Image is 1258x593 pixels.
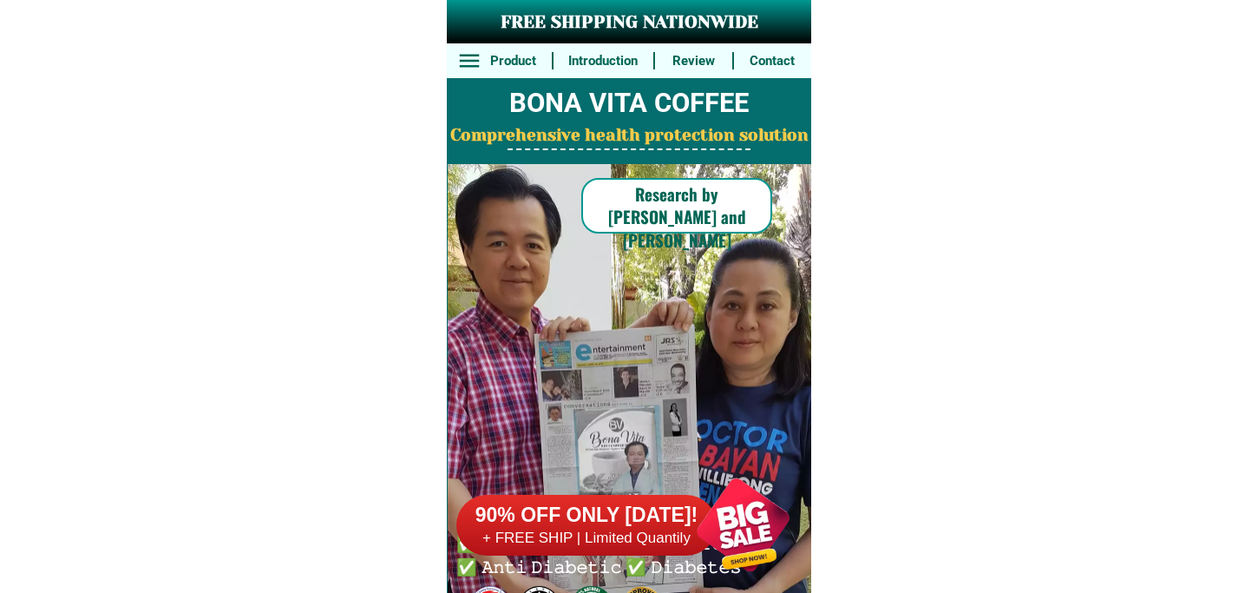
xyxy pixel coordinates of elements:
h3: FREE SHIPPING NATIONWIDE [447,10,811,36]
h6: Product [484,51,543,71]
h6: Introduction [563,51,644,71]
h6: + FREE SHIP | Limited Quantily [456,529,717,548]
h6: Review [664,51,723,71]
h6: Research by [PERSON_NAME] and [PERSON_NAME] [581,182,772,252]
h6: 90% OFF ONLY [DATE]! [456,503,717,529]
h2: BONA VITA COFFEE [447,83,811,124]
h6: Contact [743,51,802,71]
h2: Comprehensive health protection solution [447,123,811,148]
